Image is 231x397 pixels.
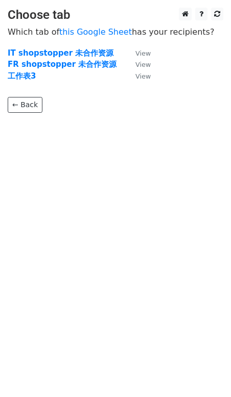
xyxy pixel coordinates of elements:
[135,49,151,57] small: View
[125,60,151,69] a: View
[8,48,113,58] a: IT shopstopper 未合作资源
[8,60,117,69] a: FR shopstopper 未合作资源
[8,27,223,37] p: Which tab of has your recipients?
[8,71,36,81] a: 工作表3
[59,27,132,37] a: this Google Sheet
[8,8,223,22] h3: Choose tab
[135,72,151,80] small: View
[125,48,151,58] a: View
[135,61,151,68] small: View
[125,71,151,81] a: View
[8,97,42,113] a: ← Back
